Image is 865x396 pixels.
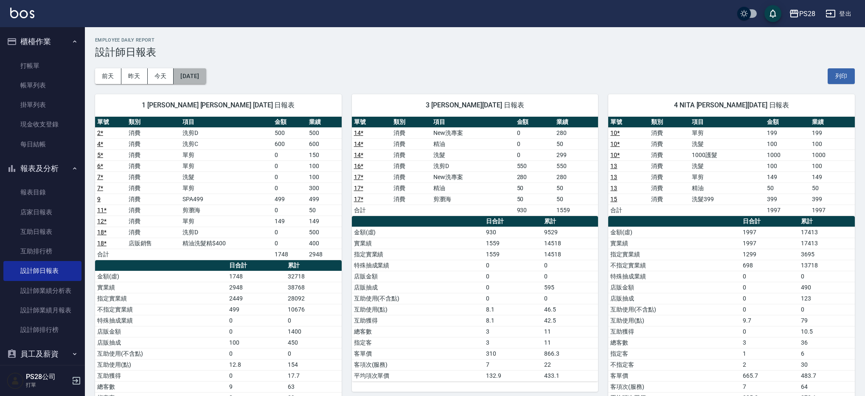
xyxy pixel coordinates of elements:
[649,183,690,194] td: 消費
[126,138,181,149] td: 消費
[286,315,342,326] td: 0
[227,370,285,381] td: 0
[3,343,81,365] button: 員工及薪資
[3,222,81,242] a: 互助日報表
[765,149,810,160] td: 1000
[391,171,431,183] td: 消費
[272,227,307,238] td: 0
[610,185,617,191] a: 13
[542,315,598,326] td: 42.5
[3,365,81,387] button: 紅利點數設定
[97,196,101,202] a: 9
[352,282,484,293] td: 店販抽成
[484,370,542,381] td: 132.9
[810,138,855,149] td: 100
[3,31,81,53] button: 櫃檯作業
[515,127,555,138] td: 0
[765,160,810,171] td: 100
[352,216,598,382] table: a dense table
[649,138,690,149] td: 消費
[764,5,781,22] button: save
[690,194,765,205] td: 洗髮399
[554,127,598,138] td: 280
[95,304,227,315] td: 不指定實業績
[227,348,285,359] td: 0
[484,249,542,260] td: 1559
[352,348,484,359] td: 客單價
[741,337,799,348] td: 3
[799,326,855,337] td: 10.5
[799,216,855,227] th: 累計
[307,149,341,160] td: 150
[610,196,617,202] a: 15
[126,171,181,183] td: 消費
[352,293,484,304] td: 互助使用(不含點)
[7,372,24,389] img: Person
[352,337,484,348] td: 指定客
[741,315,799,326] td: 9.7
[286,271,342,282] td: 32718
[542,337,598,348] td: 11
[126,127,181,138] td: 消費
[542,293,598,304] td: 0
[391,160,431,171] td: 消費
[95,315,227,326] td: 特殊抽成業績
[126,238,181,249] td: 店販銷售
[180,171,272,183] td: 洗髮
[227,293,285,304] td: 2449
[431,183,515,194] td: 精油
[391,138,431,149] td: 消費
[484,227,542,238] td: 930
[608,370,740,381] td: 客單價
[810,117,855,128] th: 業績
[484,271,542,282] td: 0
[3,115,81,134] a: 現金收支登錄
[126,183,181,194] td: 消費
[799,337,855,348] td: 36
[484,359,542,370] td: 7
[3,95,81,115] a: 掛單列表
[95,370,227,381] td: 互助獲得
[3,202,81,222] a: 店家日報表
[799,293,855,304] td: 123
[307,171,341,183] td: 100
[391,194,431,205] td: 消費
[391,117,431,128] th: 類別
[391,127,431,138] td: 消費
[542,238,598,249] td: 14518
[307,160,341,171] td: 100
[227,282,285,293] td: 2948
[741,282,799,293] td: 0
[307,138,341,149] td: 600
[352,117,598,216] table: a dense table
[174,68,206,84] button: [DATE]
[352,370,484,381] td: 平均項次單價
[515,194,555,205] td: 50
[95,359,227,370] td: 互助使用(點)
[126,117,181,128] th: 類別
[3,301,81,320] a: 設計師業績月報表
[307,127,341,138] td: 500
[3,135,81,154] a: 每日結帳
[765,171,810,183] td: 149
[649,160,690,171] td: 消費
[362,101,588,110] span: 3 [PERSON_NAME][DATE] 日報表
[286,381,342,392] td: 63
[3,261,81,281] a: 設計師日報表
[227,315,285,326] td: 0
[286,359,342,370] td: 154
[765,138,810,149] td: 100
[741,359,799,370] td: 2
[484,348,542,359] td: 310
[105,101,331,110] span: 1 [PERSON_NAME] [PERSON_NAME] [DATE] 日報表
[542,216,598,227] th: 累計
[352,249,484,260] td: 指定實業績
[741,381,799,392] td: 7
[484,282,542,293] td: 0
[484,304,542,315] td: 8.1
[690,171,765,183] td: 單剪
[431,171,515,183] td: New洗專案
[649,149,690,160] td: 消費
[95,68,121,84] button: 前天
[431,127,515,138] td: New洗專案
